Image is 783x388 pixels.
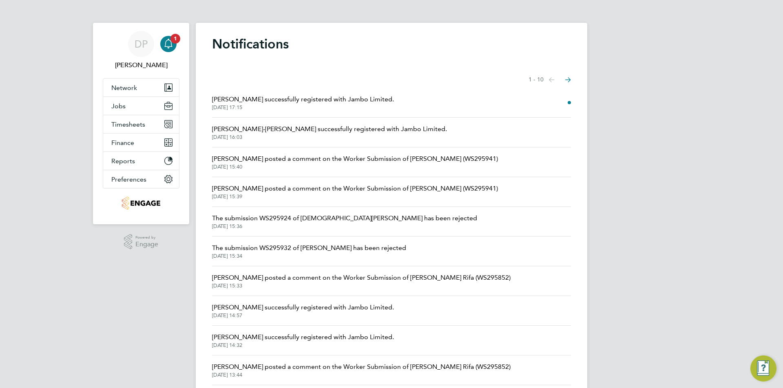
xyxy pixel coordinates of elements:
[212,253,406,259] span: [DATE] 15:34
[212,213,477,230] a: The submission WS295924 of [DEMOGRAPHIC_DATA][PERSON_NAME] has been rejected[DATE] 15:36
[103,79,179,96] button: Network
[212,283,511,289] span: [DATE] 15:33
[212,332,394,342] span: [PERSON_NAME] successfully registered with Jambo Limited.
[212,312,394,319] span: [DATE] 14:57
[111,121,145,128] span: Timesheets
[103,170,179,188] button: Preferences
[212,243,406,253] span: The submission WS295932 of [PERSON_NAME] has been rejected
[103,97,179,115] button: Jobs
[111,139,134,147] span: Finance
[212,223,477,230] span: [DATE] 15:36
[124,234,159,250] a: Powered byEngage
[212,273,511,289] a: [PERSON_NAME] posted a comment on the Worker Submission of [PERSON_NAME] Rifa (WS295852)[DATE] 15:33
[103,197,179,210] a: Go to home page
[93,23,189,224] nav: Main navigation
[160,31,177,57] a: 1
[212,104,394,111] span: [DATE] 17:15
[212,36,571,52] h1: Notifications
[212,124,447,140] a: [PERSON_NAME]-[PERSON_NAME] successfully registered with Jambo Limited.[DATE] 16:03
[212,332,394,349] a: [PERSON_NAME] successfully registered with Jambo Limited.[DATE] 14:32
[212,154,498,164] span: [PERSON_NAME] posted a comment on the Worker Submission of [PERSON_NAME] (WS295941)
[111,175,146,183] span: Preferences
[212,184,498,200] a: [PERSON_NAME] posted a comment on the Worker Submission of [PERSON_NAME] (WS295941)[DATE] 15:39
[103,31,179,70] a: DP[PERSON_NAME]
[212,134,447,140] span: [DATE] 16:03
[135,39,148,49] span: DP
[111,102,126,110] span: Jobs
[212,303,394,319] a: [PERSON_NAME] successfully registered with Jambo Limited.[DATE] 14:57
[212,273,511,283] span: [PERSON_NAME] posted a comment on the Worker Submission of [PERSON_NAME] Rifa (WS295852)
[212,164,498,170] span: [DATE] 15:40
[212,362,511,378] a: [PERSON_NAME] posted a comment on the Worker Submission of [PERSON_NAME] Rifa (WS295852)[DATE] 13:44
[212,124,447,134] span: [PERSON_NAME]-[PERSON_NAME] successfully registered with Jambo Limited.
[529,76,544,84] span: 1 - 10
[212,184,498,193] span: [PERSON_NAME] posted a comment on the Worker Submission of [PERSON_NAME] (WS295941)
[212,213,477,223] span: The submission WS295924 of [DEMOGRAPHIC_DATA][PERSON_NAME] has been rejected
[212,154,498,170] a: [PERSON_NAME] posted a comment on the Worker Submission of [PERSON_NAME] (WS295941)[DATE] 15:40
[135,241,158,248] span: Engage
[212,342,394,349] span: [DATE] 14:32
[103,152,179,170] button: Reports
[103,60,179,70] span: Danielle Page
[212,243,406,259] a: The submission WS295932 of [PERSON_NAME] has been rejected[DATE] 15:34
[111,84,137,92] span: Network
[529,72,571,88] nav: Select page of notifications list
[212,94,394,104] span: [PERSON_NAME] successfully registered with Jambo Limited.
[103,115,179,133] button: Timesheets
[212,362,511,372] span: [PERSON_NAME] posted a comment on the Worker Submission of [PERSON_NAME] Rifa (WS295852)
[212,193,498,200] span: [DATE] 15:39
[111,157,135,165] span: Reports
[212,94,394,111] a: [PERSON_NAME] successfully registered with Jambo Limited.[DATE] 17:15
[750,355,776,381] button: Engage Resource Center
[212,372,511,378] span: [DATE] 13:44
[122,197,160,210] img: jambo-logo-retina.png
[103,134,179,151] button: Finance
[135,234,158,241] span: Powered by
[212,303,394,312] span: [PERSON_NAME] successfully registered with Jambo Limited.
[170,34,180,44] span: 1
